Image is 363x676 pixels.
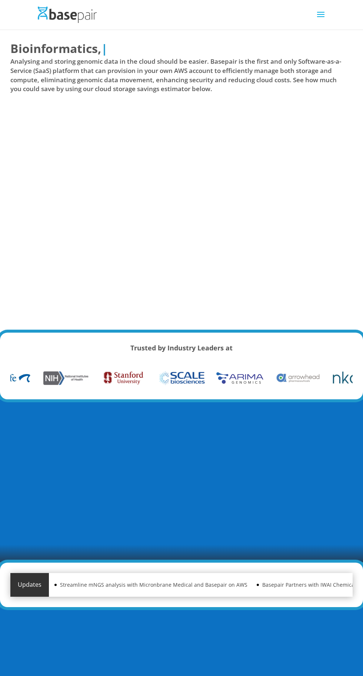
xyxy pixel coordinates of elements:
[10,57,348,94] span: Analysing and storing genomic data in the cloud should be easier. Basepair is the first and only ...
[10,120,348,310] iframe: Basepair - NGS Analysis Simplified
[130,343,233,352] strong: Trusted by Industry Leaders at
[101,40,108,56] span: |
[10,40,101,57] span: Bioinformatics,
[38,7,97,23] img: Basepair
[10,573,49,597] div: Updates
